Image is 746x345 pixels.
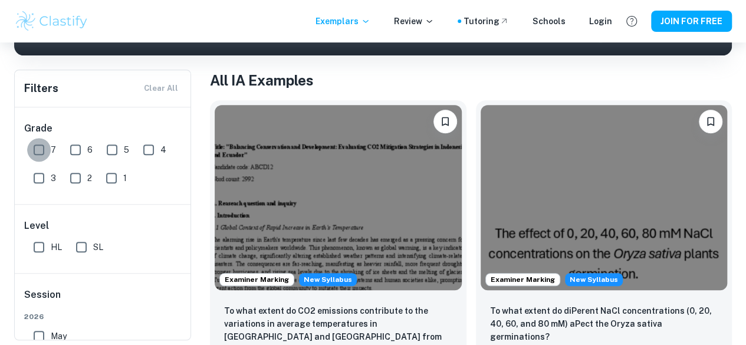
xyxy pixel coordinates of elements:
[299,273,357,286] span: New Syllabus
[87,172,92,185] span: 2
[14,9,89,33] img: Clastify logo
[210,70,732,91] h1: All IA Examples
[481,105,728,290] img: ESS IA example thumbnail: To what extent do diPerent NaCl concentr
[622,11,642,31] button: Help and Feedback
[486,274,560,285] span: Examiner Marking
[533,15,566,28] a: Schools
[565,273,623,286] div: Starting from the May 2026 session, the ESS IA requirements have changed. We created this exempla...
[87,143,93,156] span: 6
[224,304,452,344] p: To what extent do CO2 emissions contribute to the variations in average temperatures in Indonesia...
[51,241,62,254] span: HL
[24,121,182,136] h6: Grade
[589,15,612,28] a: Login
[124,143,129,156] span: 5
[299,273,357,286] div: Starting from the May 2026 session, the ESS IA requirements have changed. We created this exempla...
[24,311,182,322] span: 2026
[699,110,722,133] button: Please log in to bookmark exemplars
[93,241,103,254] span: SL
[123,172,127,185] span: 1
[215,105,462,290] img: ESS IA example thumbnail: To what extent do CO2 emissions contribu
[565,273,623,286] span: New Syllabus
[651,11,732,32] button: JOIN FOR FREE
[433,110,457,133] button: Please log in to bookmark exemplars
[160,143,166,156] span: 4
[316,15,370,28] p: Exemplars
[490,304,718,343] p: To what extent do diPerent NaCl concentrations (0, 20, 40, 60, and 80 mM) aPect the Oryza sativa ...
[51,172,56,185] span: 3
[24,288,182,311] h6: Session
[220,274,294,285] span: Examiner Marking
[464,15,509,28] a: Tutoring
[24,219,182,233] h6: Level
[51,330,67,343] span: May
[51,143,56,156] span: 7
[24,80,58,97] h6: Filters
[394,15,434,28] p: Review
